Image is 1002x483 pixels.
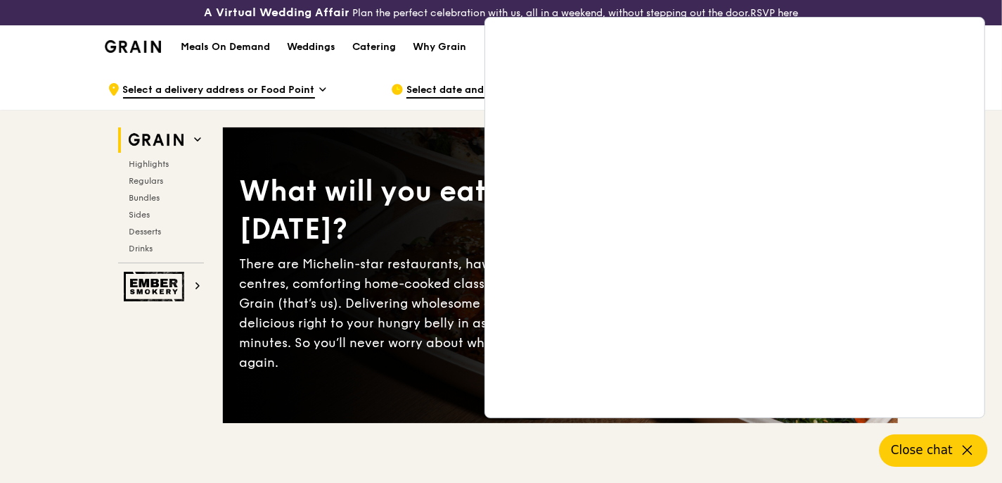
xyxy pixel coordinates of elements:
div: Catering [352,26,396,68]
img: Grain [105,40,162,53]
span: Highlights [129,159,169,169]
a: Catering [344,26,404,68]
div: Why Grain [413,26,466,68]
div: Weddings [287,26,335,68]
span: Regulars [129,176,164,186]
a: GrainGrain [105,25,162,67]
div: What will you eat [DATE]? [240,172,560,249]
span: Close chat [891,441,953,459]
span: Select a delivery address or Food Point [123,83,315,99]
button: Close chat [880,434,988,467]
a: Why Grain [404,26,475,68]
img: Ember Smokery web logo [124,272,188,301]
a: RSVP here [750,7,798,19]
div: There are Michelin-star restaurants, hawker centres, comforting home-cooked classics… and Grain (... [240,254,560,372]
img: Grain web logo [124,127,188,153]
h3: A Virtual Wedding Affair [204,6,349,20]
span: Drinks [129,244,153,253]
span: Sides [129,210,150,220]
span: Desserts [129,227,162,237]
a: Weddings [278,26,344,68]
span: Bundles [129,193,160,203]
h1: Meals On Demand [181,40,270,54]
div: Plan the perfect celebration with us, all in a weekend, without stepping out the door. [167,6,835,20]
span: Select date and time slot [406,83,529,99]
